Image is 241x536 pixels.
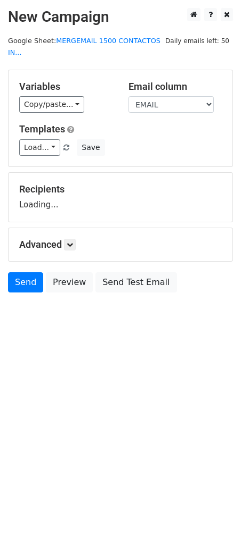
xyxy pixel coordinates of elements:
h5: Email column [128,81,222,93]
a: Daily emails left: 50 [162,37,233,45]
small: Google Sheet: [8,37,160,57]
h2: New Campaign [8,8,233,26]
button: Save [77,139,105,156]
a: Preview [46,272,93,292]
span: Daily emails left: 50 [162,35,233,47]
a: Templates [19,123,65,135]
h5: Variables [19,81,113,93]
a: Send [8,272,43,292]
a: Copy/paste... [19,96,84,113]
a: MERGEMAIL 1500 CONTACTOS IN... [8,37,160,57]
div: Loading... [19,183,222,211]
a: Send Test Email [95,272,176,292]
a: Load... [19,139,60,156]
h5: Advanced [19,239,222,250]
h5: Recipients [19,183,222,195]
